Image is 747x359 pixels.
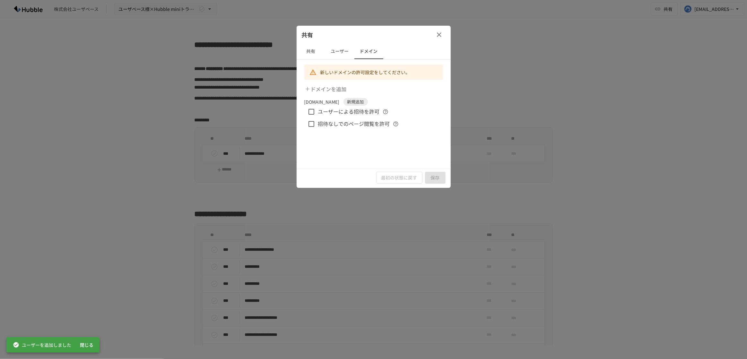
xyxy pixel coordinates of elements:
div: 共有 [297,26,451,44]
span: 招待なしでのページ閲覧を許可 [318,120,390,128]
div: ユーザーを追加しました [13,339,71,351]
button: ドメイン [354,44,383,59]
span: ユーザーによる招待を許可 [318,108,380,116]
button: 閉じる [76,339,97,351]
span: 新規追加 [343,99,368,105]
button: ユーザー [326,44,354,59]
div: 新しいドメインの許可設定をしてください。 [320,66,410,78]
button: ドメインを追加 [303,83,349,95]
button: 共有 [297,44,326,59]
p: [DOMAIN_NAME] [304,98,340,105]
